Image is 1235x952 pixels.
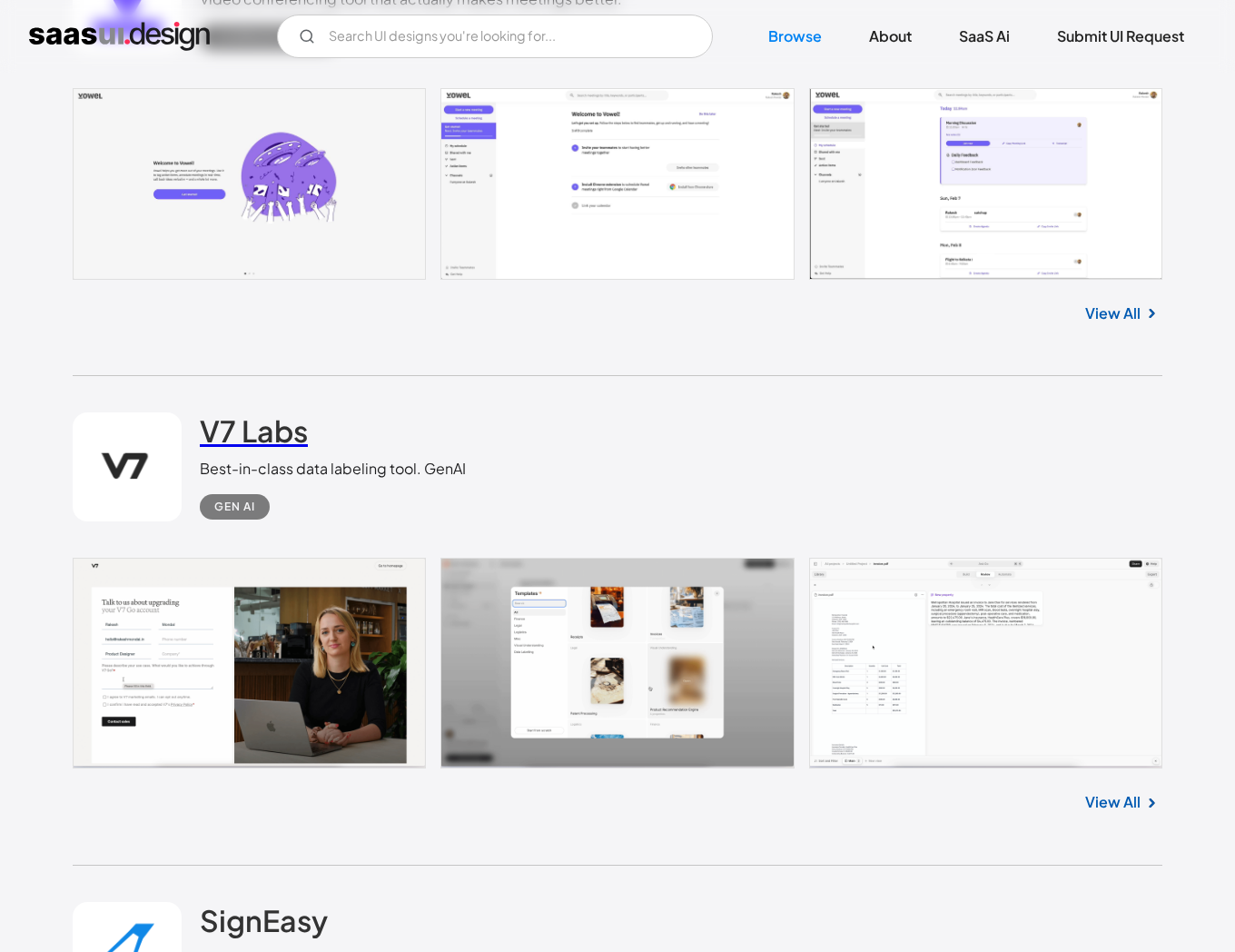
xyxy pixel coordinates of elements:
[214,496,255,518] div: Gen AI
[29,22,210,51] a: home
[847,16,934,56] a: About
[200,902,328,938] h2: SignEasy
[200,458,466,480] div: Best-in-class data labeling tool. GenAI
[200,902,328,947] a: SignEasy
[277,15,713,58] input: Search UI designs you're looking for...
[1085,791,1141,813] a: View All
[1085,302,1141,324] a: View All
[200,412,308,449] h2: V7 Labs
[1035,16,1206,56] a: Submit UI Request
[200,412,308,458] a: V7 Labs
[277,15,713,58] form: Email Form
[746,16,844,56] a: Browse
[937,16,1032,56] a: SaaS Ai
